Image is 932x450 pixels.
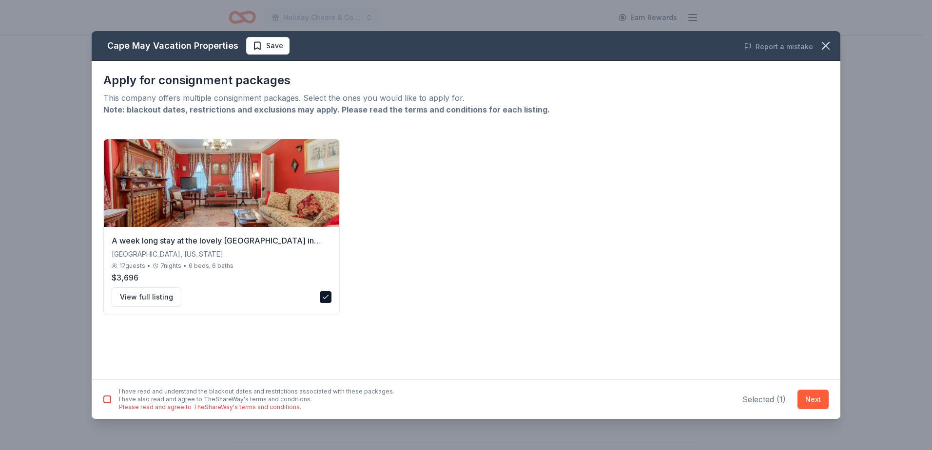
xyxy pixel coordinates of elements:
div: • [147,262,151,270]
button: View full listing [112,287,181,307]
span: Save [266,40,283,52]
a: read and agree to TheShareWay's terms and conditions. [151,395,312,403]
div: Note: blackout dates, restrictions and exclusions may apply. Please read the terms and conditions... [103,104,829,115]
div: I have read and understand the blackout dates and restrictions associated with these packages. I ... [119,388,394,411]
div: A week long stay at the lovely [GEOGRAPHIC_DATA] in [GEOGRAPHIC_DATA], [US_STATE] [112,235,331,246]
span: 17 guests [119,262,145,270]
button: Report a mistake [744,41,813,53]
div: • [183,262,187,270]
div: [GEOGRAPHIC_DATA], [US_STATE] [112,248,331,260]
div: This company offers multiple consignment packages. Select the ones you would like to apply for. [103,92,829,104]
span: 7 nights [160,262,181,270]
div: Selected ( 1 ) [742,394,786,405]
div: Apply for consignment packages [103,73,829,88]
span: Please read and agree to TheShareWay's terms and conditions. [119,403,301,411]
div: $3,696 [112,272,331,283]
div: Cape May Vacation Properties [107,38,238,54]
button: Save [246,37,290,55]
button: Next [797,390,829,409]
img: A week long stay at the lovely Lorelei House in Cape May, New Jersey [104,139,339,227]
div: 6 beds, 6 baths [189,262,233,270]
